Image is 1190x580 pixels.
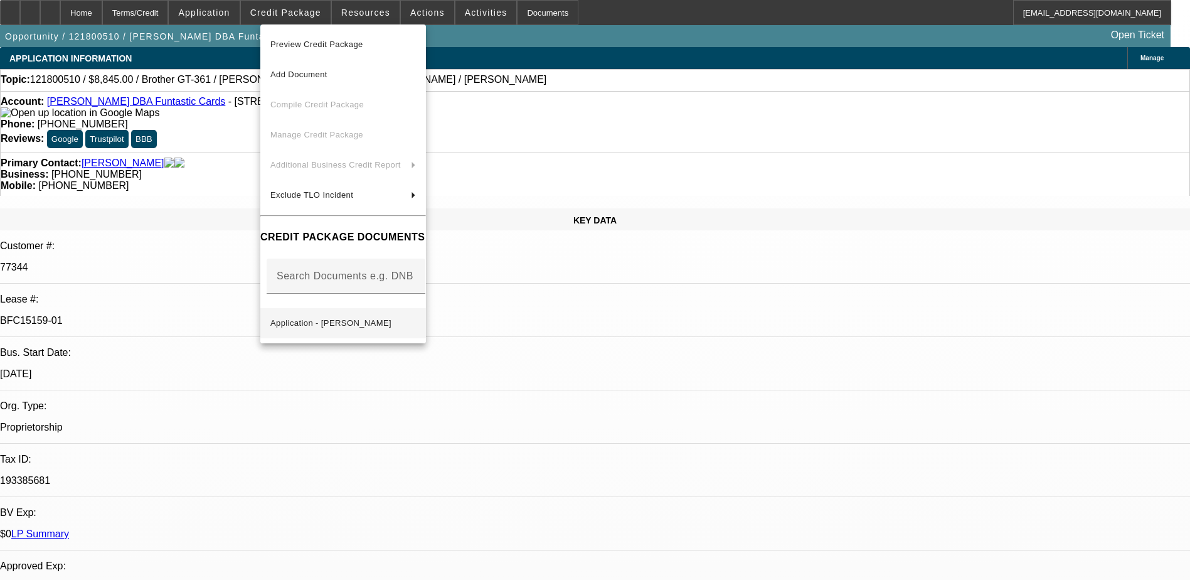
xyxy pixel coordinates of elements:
[277,271,413,281] mat-label: Search Documents e.g. DNB
[260,230,426,245] h4: CREDIT PACKAGE DOCUMENTS
[260,308,426,338] button: Application - Jacqueline McBurney
[270,70,327,79] span: Add Document
[270,190,353,200] span: Exclude TLO Incident
[270,40,363,49] span: Preview Credit Package
[270,318,391,328] span: Application - [PERSON_NAME]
